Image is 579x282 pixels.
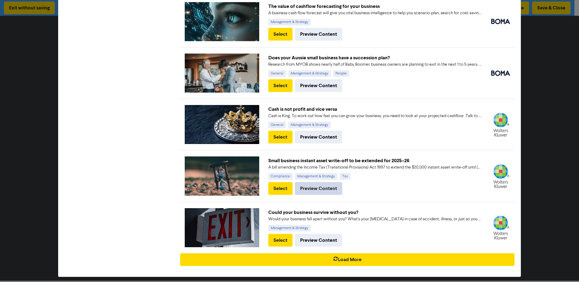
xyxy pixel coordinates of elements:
div: Management & Strategy [288,122,331,128]
button: Select [268,182,293,195]
img: boma_accounting [491,19,510,24]
div: Management & Strategy [295,173,337,180]
div: Would your business fall apart without you? What’s your Plan B in case of accident, illness, or j... [268,216,482,222]
img: boma [491,70,510,76]
div: Management & Strategy [268,225,311,231]
button: Preview Content [295,182,342,195]
div: Compliance [268,173,293,180]
div: People [333,70,349,77]
div: Research from MYOB shows nearly half of Baby Boomer business owners are planning to exit in the n... [268,61,482,68]
div: General [268,70,286,77]
div: General [268,122,286,128]
img: wolters_kluwer [491,164,510,188]
button: Select [268,234,293,247]
button: Preview Content [295,79,342,92]
div: The value of cashflow forecasting for your business [268,3,482,10]
img: wolterskluwer [491,113,510,137]
button: Select [268,28,293,41]
img: wolterskluwer [491,215,510,240]
div: Does your Aussie small business have a succession plan? [268,54,482,61]
div: Tax [340,173,350,180]
button: Preview Content [295,131,342,143]
div: A bill amending the Income Tax (Transitional Provisions) Act 1997 to extend the $20,000 instant a... [268,164,482,171]
div: Could your business survive without you? [268,209,482,216]
button: Select [268,131,293,143]
div: Cash is not profit and vice versa [268,106,482,113]
button: Load More [180,253,514,266]
div: Small business instant asset write-off to be extended for 2025–26 [268,157,482,164]
button: Preview Content [295,28,342,41]
button: Select [268,79,293,92]
div: Management & Strategy [268,19,311,25]
button: Preview Content [295,234,342,247]
div: Management & Strategy [288,70,331,77]
div: A business cash flow forecast will give you vital business intelligence to help you scenario-plan... [268,10,482,16]
div: Cash is King. To work out how fast you can grow your business, you need to look at your projected... [268,113,482,119]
